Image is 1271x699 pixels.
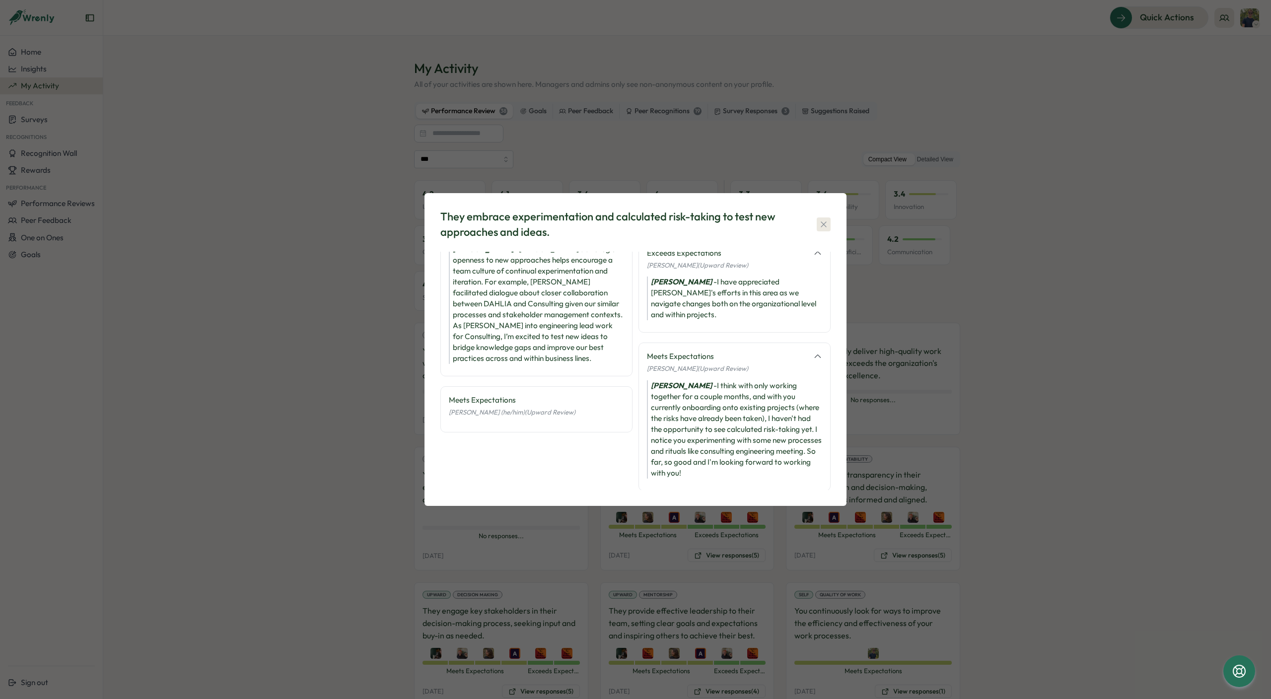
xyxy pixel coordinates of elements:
[647,364,748,372] span: [PERSON_NAME] (Upward Review)
[449,395,624,406] div: Meets Expectations
[647,248,807,259] div: Exceeds Expectations
[440,209,793,240] div: They embrace experimentation and calculated risk-taking to test new approaches and ideas.
[651,381,712,390] i: [PERSON_NAME]
[453,244,514,254] i: [PERSON_NAME]
[651,277,712,286] i: [PERSON_NAME]
[449,408,575,416] span: [PERSON_NAME] (he/him) (Upward Review)
[647,351,807,362] div: Meets Expectations
[449,244,624,364] div: - [PERSON_NAME]’s strategic openness to new approaches helps encourage a team culture of continua...
[647,277,822,320] div: - I have appreciated [PERSON_NAME]'s efforts in this area as we navigate changes both on the orga...
[647,380,822,479] div: - I think with only working together for a couple months, and with you currently onboarding onto ...
[647,261,748,269] span: [PERSON_NAME] (Upward Review)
